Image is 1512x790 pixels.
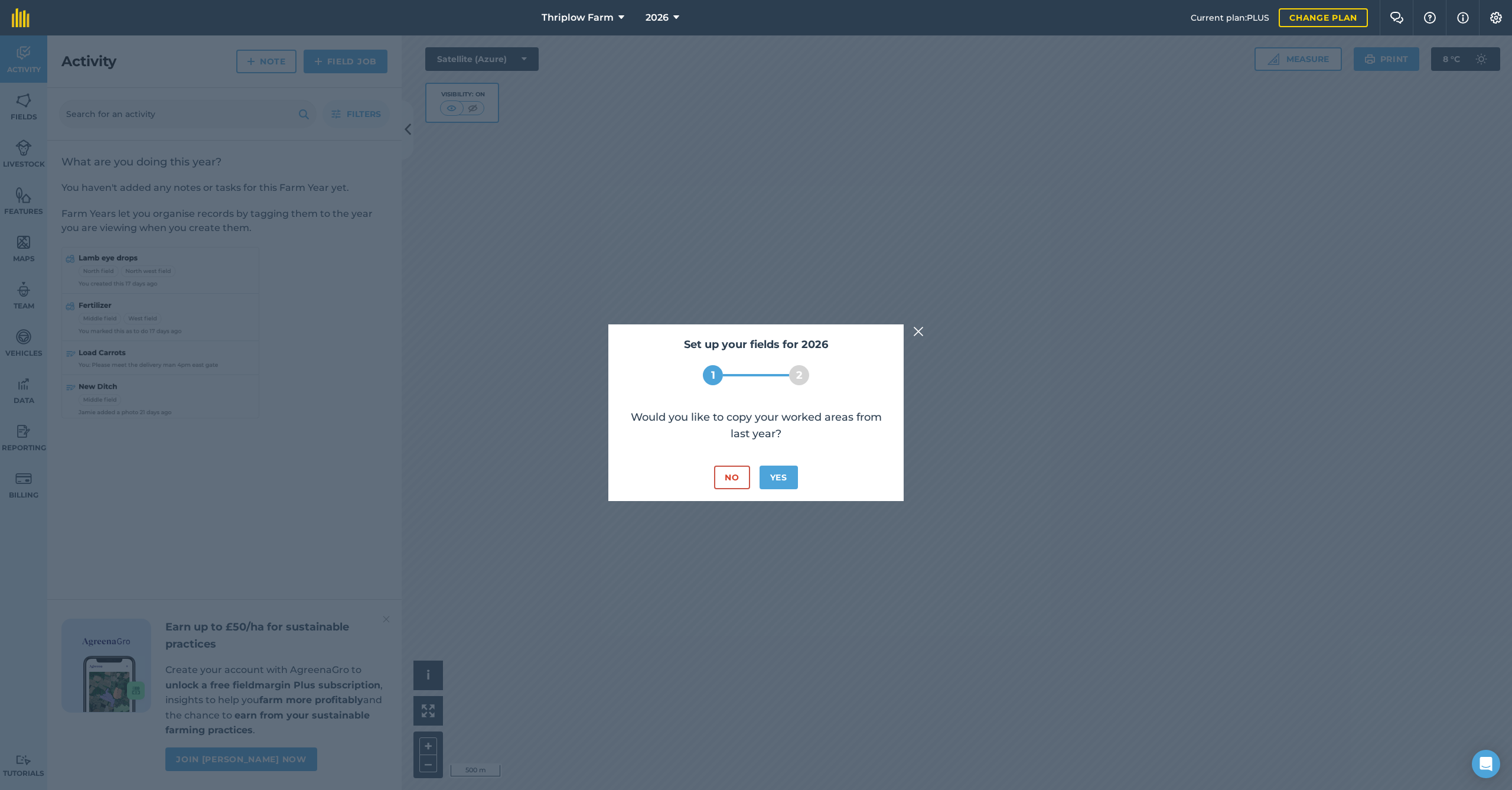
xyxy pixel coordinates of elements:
div: 2 [789,365,809,385]
span: 2026 [646,11,669,25]
img: svg+xml;base64,PHN2ZyB4bWxucz0iaHR0cDovL3d3dy53My5vcmcvMjAwMC9zdmciIHdpZHRoPSIxNyIgaGVpZ2h0PSIxNy... [1457,11,1469,25]
img: svg+xml;base64,PHN2ZyB4bWxucz0iaHR0cDovL3d3dy53My5vcmcvMjAwMC9zdmciIHdpZHRoPSIyMiIgaGVpZ2h0PSIzMC... [913,324,924,339]
span: Current plan : PLUS [1191,11,1269,24]
div: 1 [703,365,723,385]
div: Open Intercom Messenger [1472,750,1500,778]
img: A question mark icon [1423,12,1437,24]
img: Two speech bubbles overlapping with the left bubble in the forefront [1390,12,1404,24]
button: Yes [760,466,798,489]
h2: Set up your fields for 2026 [620,336,892,353]
span: Thriplow Farm [542,11,614,25]
button: No [714,466,750,489]
img: A cog icon [1489,12,1503,24]
img: fieldmargin Logo [12,8,30,27]
a: Change plan [1279,8,1368,27]
p: Would you like to copy your worked areas from last year? [620,409,892,442]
